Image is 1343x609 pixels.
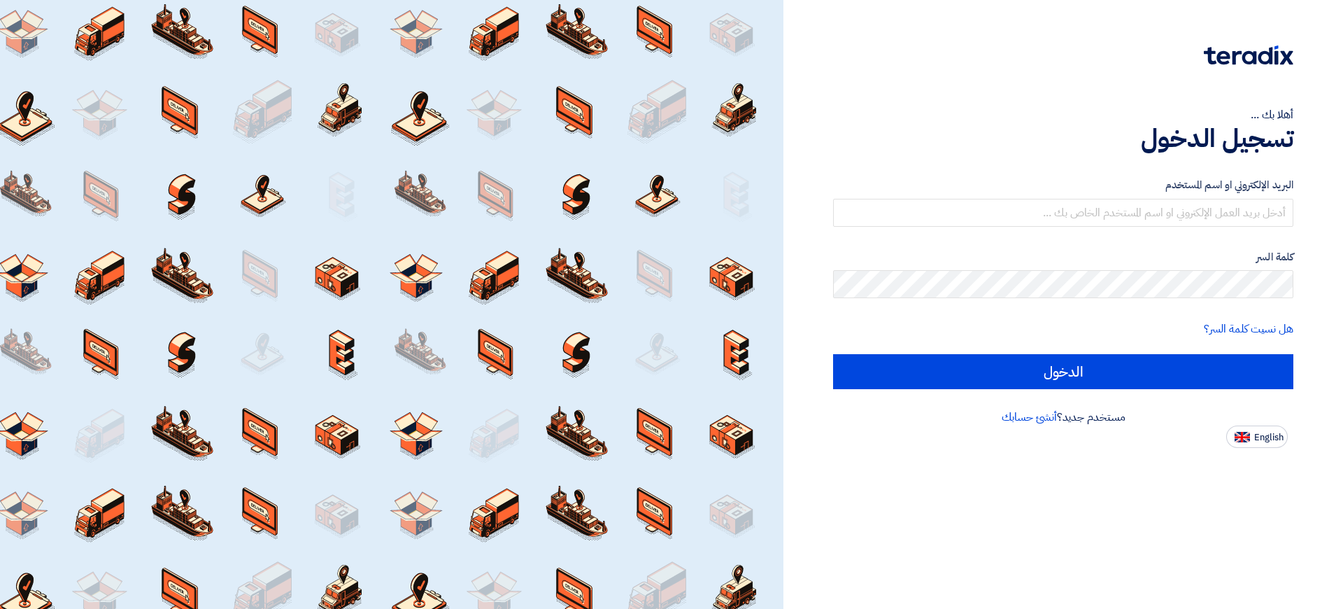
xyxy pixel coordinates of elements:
[1204,321,1293,337] a: هل نسيت كلمة السر؟
[833,123,1293,154] h1: تسجيل الدخول
[1226,426,1288,448] button: English
[1002,409,1057,426] a: أنشئ حسابك
[833,106,1293,123] div: أهلا بك ...
[1235,432,1250,442] img: en-US.png
[1204,45,1293,65] img: Teradix logo
[1254,433,1284,442] span: English
[833,409,1293,426] div: مستخدم جديد؟
[833,354,1293,389] input: الدخول
[833,199,1293,227] input: أدخل بريد العمل الإلكتروني او اسم المستخدم الخاص بك ...
[833,249,1293,265] label: كلمة السر
[833,177,1293,193] label: البريد الإلكتروني او اسم المستخدم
